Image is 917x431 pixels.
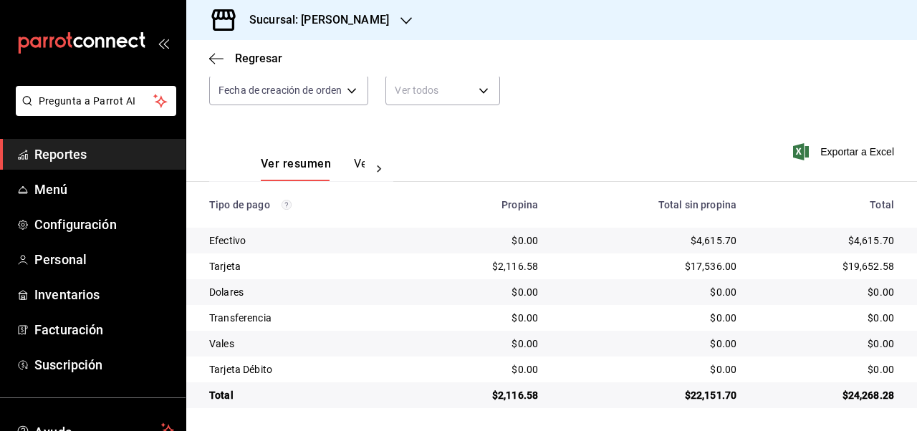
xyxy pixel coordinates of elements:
span: Fecha de creación de orden [219,83,342,97]
span: Reportes [34,145,174,164]
span: Suscripción [34,355,174,374]
div: $0.00 [759,285,894,299]
span: Personal [34,250,174,269]
div: $22,151.70 [561,388,736,402]
span: Pregunta a Parrot AI [39,94,154,109]
button: open_drawer_menu [158,37,169,49]
div: $0.00 [561,362,736,377]
span: Configuración [34,215,174,234]
div: $4,615.70 [561,233,736,248]
div: $19,652.58 [759,259,894,273]
div: $0.00 [561,285,736,299]
div: Transferencia [209,311,403,325]
div: $0.00 [561,336,736,351]
div: Total [209,388,403,402]
div: $0.00 [561,311,736,325]
div: Ver todos [385,75,499,105]
button: Regresar [209,52,282,65]
div: $0.00 [426,336,539,351]
button: Ver resumen [261,157,331,181]
div: $2,116.58 [426,388,539,402]
button: Pregunta a Parrot AI [16,86,176,116]
span: Inventarios [34,285,174,304]
div: navigation tabs [261,157,365,181]
span: Regresar [235,52,282,65]
div: $2,116.58 [426,259,539,273]
div: $0.00 [426,233,539,248]
div: Tarjeta Débito [209,362,403,377]
div: $0.00 [759,362,894,377]
div: $0.00 [426,285,539,299]
div: Tipo de pago [209,199,403,210]
div: Efectivo [209,233,403,248]
div: $4,615.70 [759,233,894,248]
div: Tarjeta [209,259,403,273]
button: Ver pagos [354,157,408,181]
div: $17,536.00 [561,259,736,273]
div: $0.00 [426,311,539,325]
div: Total sin propina [561,199,736,210]
div: Propina [426,199,539,210]
div: $0.00 [759,336,894,351]
div: $0.00 [759,311,894,325]
span: Facturación [34,320,174,339]
div: Dolares [209,285,403,299]
a: Pregunta a Parrot AI [10,104,176,119]
div: Vales [209,336,403,351]
div: Total [759,199,894,210]
h3: Sucursal: [PERSON_NAME] [238,11,389,29]
div: $0.00 [426,362,539,377]
div: $24,268.28 [759,388,894,402]
button: Exportar a Excel [796,143,894,160]
svg: Los pagos realizados con Pay y otras terminales son montos brutos. [282,200,292,210]
span: Menú [34,180,174,199]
